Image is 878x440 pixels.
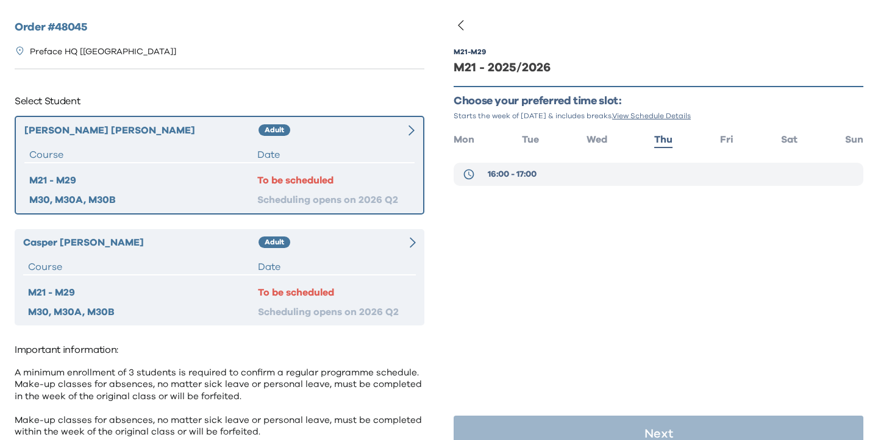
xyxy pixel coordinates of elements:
div: M30, M30A, M30B [29,193,257,207]
div: Adult [259,124,290,137]
div: Casper [PERSON_NAME] [23,235,259,250]
p: Select Student [15,91,424,111]
span: Tue [522,135,539,144]
h2: Order # 48045 [15,20,424,36]
div: Date [258,260,411,274]
span: Thu [654,135,673,144]
div: M21 - M29 [28,285,258,300]
p: A minimum enrollment of 3 students is required to confirm a regular programme schedule. Make-up c... [15,367,424,438]
div: Adult [259,236,290,249]
div: Course [28,260,258,274]
div: M21 - 2025/2026 [454,59,863,76]
p: Preface HQ [[GEOGRAPHIC_DATA]] [30,46,176,59]
span: View Schedule Details [612,112,691,119]
div: M21 - M29 [29,173,257,188]
div: M21 - M29 [454,47,486,57]
span: Sun [845,135,863,144]
p: Next [644,428,673,440]
div: To be scheduled [257,173,410,188]
div: Scheduling opens on 2026 Q2 [258,305,411,319]
div: Course [29,147,257,162]
p: Choose your preferred time slot: [454,94,863,108]
span: Mon [454,135,474,144]
div: M30, M30A, M30B [28,305,258,319]
div: To be scheduled [258,285,411,300]
div: Date [257,147,410,162]
p: Important information: [15,340,424,360]
span: Fri [720,135,733,144]
div: Scheduling opens on 2026 Q2 [257,193,410,207]
span: Wed [587,135,607,144]
button: 16:00 - 17:00 [454,163,863,186]
span: 16:00 - 17:00 [488,168,537,180]
p: Starts the week of [DATE] & includes breaks. [454,111,863,121]
span: Sat [781,135,798,144]
div: [PERSON_NAME] [PERSON_NAME] [24,123,259,138]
